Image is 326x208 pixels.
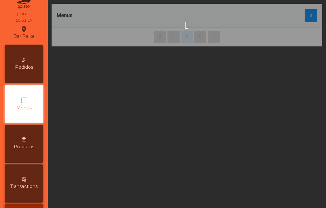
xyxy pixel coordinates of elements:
[20,25,28,33] i: location_on
[16,105,32,111] span: Menus
[17,11,31,17] div: [DATE]
[13,24,35,40] div: Bar Peixe
[15,64,33,71] span: Pedidos
[14,143,34,150] span: Produtos
[15,17,32,23] div: 10:51:17
[10,183,38,190] span: Transactions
